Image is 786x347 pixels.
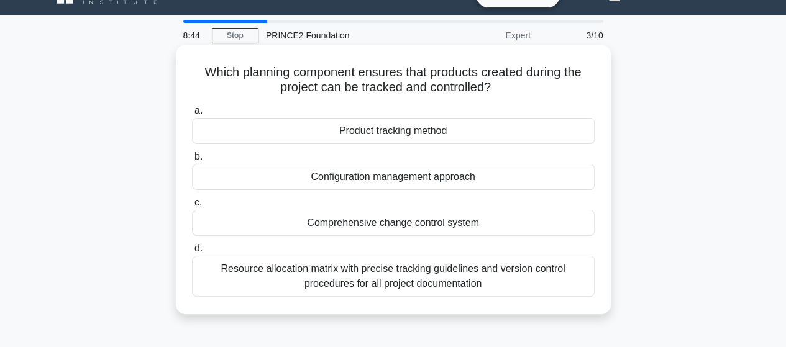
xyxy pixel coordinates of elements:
div: PRINCE2 Foundation [258,23,429,48]
div: Comprehensive change control system [192,210,595,236]
div: Product tracking method [192,118,595,144]
div: Configuration management approach [192,164,595,190]
div: Resource allocation matrix with precise tracking guidelines and version control procedures for al... [192,256,595,297]
span: a. [194,105,203,115]
div: 8:44 [176,23,212,48]
span: d. [194,243,203,253]
a: Stop [212,28,258,43]
span: b. [194,151,203,161]
span: c. [194,197,202,207]
div: 3/10 [538,23,611,48]
h5: Which planning component ensures that products created during the project can be tracked and cont... [191,65,596,96]
div: Expert [429,23,538,48]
